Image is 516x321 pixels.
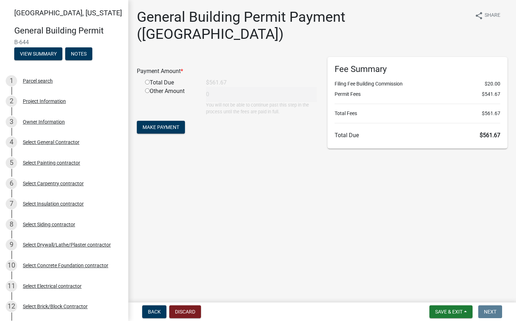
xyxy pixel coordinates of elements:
[148,309,161,315] span: Back
[137,9,469,43] h1: General Building Permit Payment ([GEOGRAPHIC_DATA])
[6,260,17,271] div: 10
[14,9,122,17] span: [GEOGRAPHIC_DATA], [US_STATE]
[335,90,500,98] li: Permit Fees
[335,110,500,117] li: Total Fees
[6,198,17,209] div: 7
[6,219,17,230] div: 8
[6,75,17,87] div: 1
[6,301,17,312] div: 12
[335,80,500,88] li: Filing Fee Building Commission
[6,239,17,250] div: 9
[478,305,502,318] button: Next
[482,90,500,98] span: $541.67
[143,124,179,130] span: Make Payment
[169,305,201,318] button: Discard
[23,181,84,186] div: Select Carpentry contractor
[6,136,17,148] div: 4
[435,309,463,315] span: Save & Exit
[14,39,114,46] span: B-644
[335,64,500,74] h6: Fee Summary
[14,51,62,57] wm-modal-confirm: Summary
[14,26,123,36] h4: General Building Permit
[335,132,500,139] h6: Total Due
[137,121,185,134] button: Make Payment
[23,284,82,289] div: Select Electrical contractor
[23,304,88,309] div: Select Brick/Block Contractor
[23,140,79,145] div: Select General Contractor
[23,160,80,165] div: Select Painting contractor
[23,119,65,124] div: Owner Information
[14,47,62,60] button: View Summary
[23,99,66,104] div: Project Information
[469,9,506,22] button: shareShare
[6,280,17,292] div: 11
[142,305,166,318] button: Back
[475,11,483,20] i: share
[23,263,108,268] div: Select Concrete Foundation contractor
[65,47,92,60] button: Notes
[23,222,75,227] div: Select Siding contractor
[23,78,53,83] div: Parcel search
[23,242,111,247] div: Select Drywall/Lathe/Plaster contractor
[485,11,500,20] span: Share
[429,305,473,318] button: Save & Exit
[6,116,17,128] div: 3
[65,51,92,57] wm-modal-confirm: Notes
[6,157,17,169] div: 5
[6,178,17,189] div: 6
[485,80,500,88] span: $20.00
[6,95,17,107] div: 2
[482,110,500,117] span: $561.67
[484,309,496,315] span: Next
[140,78,201,87] div: Total Due
[23,201,84,206] div: Select Insulation contractor
[480,132,500,139] span: $561.67
[140,87,201,115] div: Other Amount
[131,67,322,76] div: Payment Amount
